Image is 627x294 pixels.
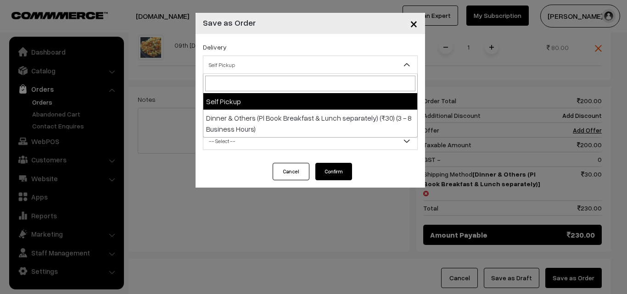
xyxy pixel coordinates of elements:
h4: Save as Order [203,17,256,29]
span: Self Pickup [203,55,418,74]
label: Delivery [203,42,227,52]
button: Close [403,9,425,38]
button: Cancel [273,163,309,180]
span: × [410,15,418,32]
li: Dinner & Others (Pl Book Breakfast & Lunch separately) (₹30) (3 - 8 Business Hours) [203,110,417,137]
button: Confirm [315,163,352,180]
span: Self Pickup [203,57,417,73]
li: Self Pickup [203,93,417,110]
span: -- Select -- [203,132,418,150]
span: -- Select -- [203,133,417,149]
